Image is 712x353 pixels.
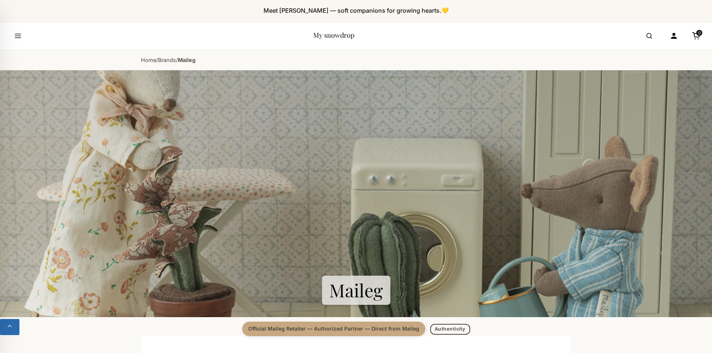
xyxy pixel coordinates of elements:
[6,3,706,19] div: Announcement
[696,30,702,36] span: 0
[242,322,425,336] span: Official Maileg Retailer — Authorized Partner — Direct from Maileg
[430,324,470,335] a: Authenticity
[688,28,705,44] a: Cart
[7,25,28,46] button: Open menu
[141,57,156,63] a: Home
[263,7,449,14] span: Meet [PERSON_NAME] — soft companions for growing hearts.
[639,25,660,46] button: Open search
[666,28,682,44] a: Account
[313,31,354,40] a: My snowdrop
[441,7,449,14] span: 💛
[158,57,176,63] a: Brands
[178,57,195,63] strong: Maileg
[141,322,571,336] div: Brand authenticity and status
[141,50,571,70] nav: / /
